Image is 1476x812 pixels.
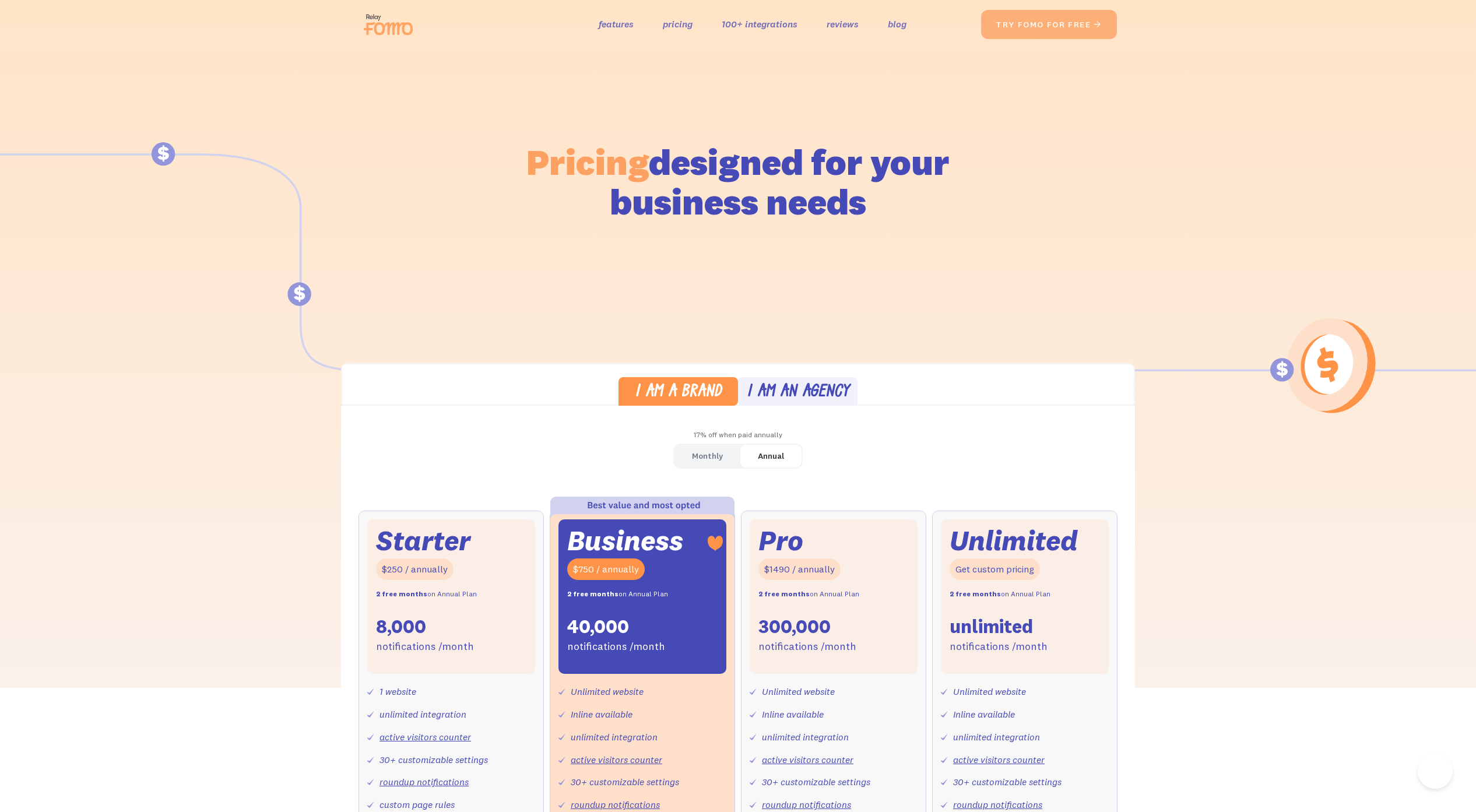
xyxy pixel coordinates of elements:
span:  [1093,19,1102,30]
div: 1 website [379,683,416,700]
div: 300,000 [758,614,831,639]
div: Annual [758,448,784,465]
div: 30+ customizable settings [953,774,1062,790]
div: Get custom pricing [950,558,1040,580]
iframe: Toggle Customer Support [1418,754,1453,789]
div: 17% off when paid annually [341,427,1135,444]
div: I am an agency [747,384,849,401]
div: Inline available [762,706,824,723]
div: on Annual Plan [950,586,1050,603]
div: Unlimited website [953,683,1026,700]
a: roundup notifications [379,776,469,788]
strong: 2 free months [758,589,810,598]
span: Pricing [526,139,649,184]
div: $1490 / annually [758,558,841,580]
h1: designed for your business needs [526,142,950,222]
div: notifications /month [567,638,665,655]
div: Unlimited [950,528,1078,553]
div: unlimited integration [571,729,658,746]
a: roundup notifications [571,799,660,810]
div: Unlimited website [571,683,644,700]
div: Unlimited website [762,683,835,700]
a: features [599,16,634,33]
a: try fomo for free [981,10,1117,39]
strong: 2 free months [376,589,427,598]
div: unlimited [950,614,1033,639]
div: 30+ customizable settings [762,774,870,790]
a: reviews [827,16,859,33]
a: active visitors counter [762,754,853,765]
div: 8,000 [376,614,426,639]
div: Inline available [571,706,632,723]
div: on Annual Plan [567,586,668,603]
div: notifications /month [376,638,474,655]
div: $250 / annually [376,558,454,580]
div: notifications /month [950,638,1048,655]
a: active visitors counter [953,754,1045,765]
a: 100+ integrations [722,16,797,33]
div: 30+ customizable settings [379,751,488,768]
a: active visitors counter [379,731,471,743]
a: roundup notifications [762,799,851,810]
div: notifications /month [758,638,856,655]
div: $750 / annually [567,558,645,580]
div: unlimited integration [762,729,849,746]
div: Business [567,528,683,553]
div: Monthly [692,448,723,465]
a: pricing [663,16,693,33]
a: active visitors counter [571,754,662,765]
div: unlimited integration [953,729,1040,746]
div: unlimited integration [379,706,466,723]
div: 30+ customizable settings [571,774,679,790]
div: Pro [758,528,803,553]
div: Inline available [953,706,1015,723]
strong: 2 free months [567,589,618,598]
strong: 2 free months [950,589,1001,598]
div: I am a brand [635,384,722,401]
a: roundup notifications [953,799,1042,810]
a: blog [888,16,906,33]
div: on Annual Plan [376,586,477,603]
div: on Annual Plan [758,586,859,603]
div: 40,000 [567,614,629,639]
div: Starter [376,528,470,553]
